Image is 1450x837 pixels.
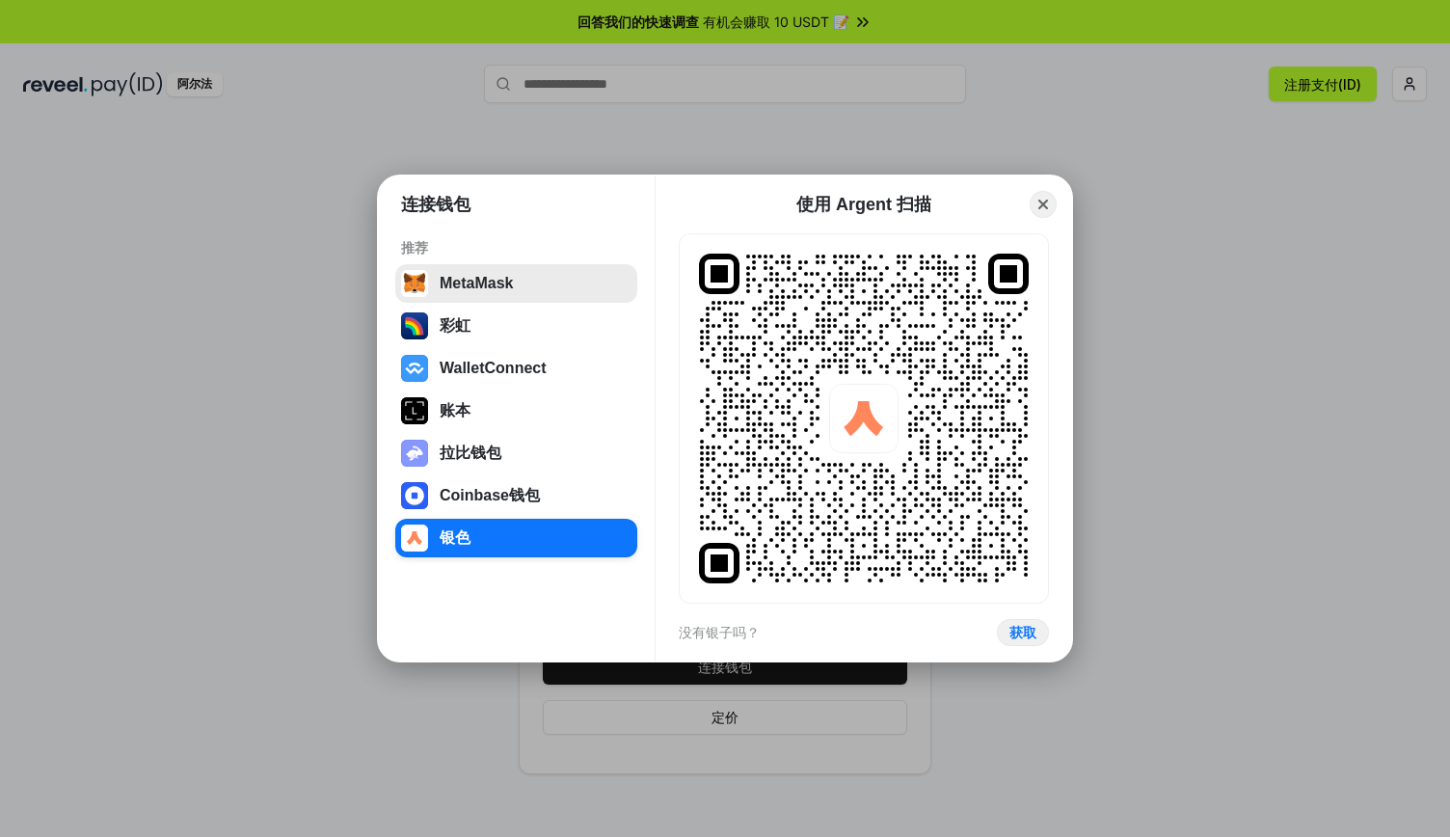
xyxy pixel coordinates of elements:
button: 银色 [395,519,637,557]
button: 获取 [997,619,1049,646]
button: MetaMask [395,264,637,303]
font: 获取 [1009,625,1036,640]
font: MetaMask [440,275,513,291]
img: svg+xml,%3Csvg%20width%3D%2228%22%20height%3D%2228%22%20viewBox%3D%220%200%2028%2028%22%20fill%3D... [401,355,428,382]
button: Coinbase钱包 [395,476,637,515]
button: 拉比钱包 [395,434,637,472]
font: 拉比钱包 [440,445,501,461]
img: svg+xml,%3Csvg%20width%3D%2228%22%20height%3D%2228%22%20viewBox%3D%220%200%2028%2028%22%20fill%3D... [401,482,428,509]
font: 彩虹 [440,317,470,334]
img: svg+xml,%3Csvg%20xmlns%3D%22http%3A%2F%2Fwww.w3.org%2F2000%2Fsvg%22%20width%3D%2228%22%20height%3... [401,397,428,424]
font: 没有银子吗？ [679,625,760,640]
font: 银色 [440,529,470,546]
img: svg+xml,%3Csvg%20width%3D%2228%22%20height%3D%2228%22%20viewBox%3D%220%200%2028%2028%22%20fill%3D... [401,270,428,297]
button: 账本 [395,391,637,430]
font: 使用 Argent 扫描 [796,195,931,214]
img: svg+xml,%3Csvg%20width%3D%2228%22%20height%3D%2228%22%20viewBox%3D%220%200%2028%2028%22%20fill%3D... [401,525,428,552]
button: 彩虹 [395,307,637,345]
img: svg+xml,%3Csvg%20xmlns%3D%22http%3A%2F%2Fwww.w3.org%2F2000%2Fsvg%22%20fill%3D%22none%22%20viewBox... [401,440,428,467]
button: 关闭 [1030,191,1057,218]
font: 账本 [440,402,470,418]
img: svg+xml,%3Csvg%20width%3D%22120%22%20height%3D%22120%22%20viewBox%3D%220%200%20120%20120%22%20fil... [401,312,428,339]
button: WalletConnect [395,349,637,388]
img: svg+xml,%3Csvg%20width%3D%2228%22%20height%3D%2228%22%20viewBox%3D%220%200%2028%2028%22%20fill%3D... [829,384,899,453]
font: WalletConnect [440,360,547,376]
font: Coinbase钱包 [440,487,540,503]
font: 推荐 [401,240,428,256]
font: 连接钱包 [401,195,470,214]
